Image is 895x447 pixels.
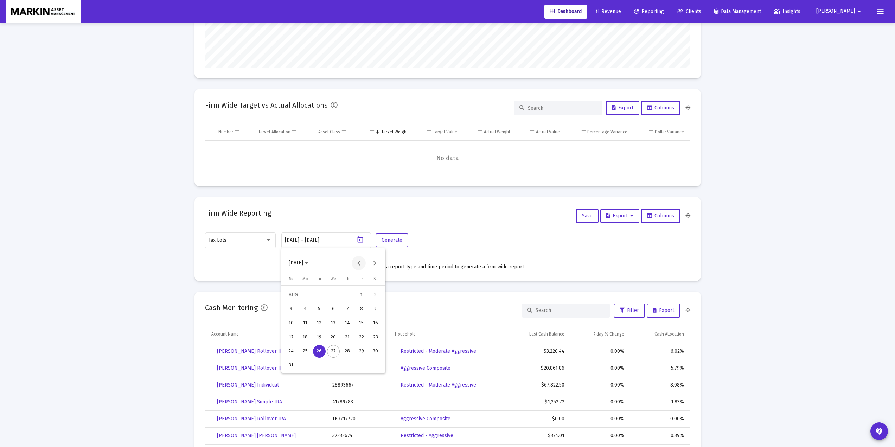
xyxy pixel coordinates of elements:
[284,288,354,302] td: AUG
[285,303,298,315] div: 3
[369,330,383,344] button: 2025-08-23
[341,303,354,315] div: 7
[285,317,298,330] div: 10
[299,345,312,358] div: 25
[369,317,382,330] div: 16
[331,276,336,281] span: We
[302,276,308,281] span: Mo
[369,316,383,330] button: 2025-08-16
[373,276,378,281] span: Sa
[313,317,326,330] div: 12
[369,303,382,315] div: 9
[289,260,303,266] span: [DATE]
[298,330,312,344] button: 2025-08-18
[354,288,369,302] button: 2025-08-01
[312,344,326,358] button: 2025-08-26
[341,345,354,358] div: 28
[327,303,340,315] div: 6
[298,302,312,316] button: 2025-08-04
[289,276,293,281] span: Su
[354,316,369,330] button: 2025-08-15
[326,302,340,316] button: 2025-08-06
[284,330,298,344] button: 2025-08-17
[284,358,298,372] button: 2025-08-31
[326,316,340,330] button: 2025-08-13
[298,344,312,358] button: 2025-08-25
[299,303,312,315] div: 4
[355,303,368,315] div: 8
[369,331,382,344] div: 23
[340,316,354,330] button: 2025-08-14
[360,276,363,281] span: Fr
[369,302,383,316] button: 2025-08-09
[354,302,369,316] button: 2025-08-08
[327,345,340,358] div: 27
[341,331,354,344] div: 21
[367,256,382,270] button: Next month
[285,331,298,344] div: 17
[312,302,326,316] button: 2025-08-05
[299,331,312,344] div: 18
[285,359,298,372] div: 31
[341,317,354,330] div: 14
[354,330,369,344] button: 2025-08-22
[313,345,326,358] div: 26
[326,330,340,344] button: 2025-08-20
[312,330,326,344] button: 2025-08-19
[340,330,354,344] button: 2025-08-21
[355,289,368,301] div: 1
[369,289,382,301] div: 2
[298,316,312,330] button: 2025-08-11
[327,317,340,330] div: 13
[313,331,326,344] div: 19
[369,288,383,302] button: 2025-08-02
[299,317,312,330] div: 11
[326,344,340,358] button: 2025-08-27
[284,316,298,330] button: 2025-08-10
[283,256,314,270] button: Choose month and year
[317,276,321,281] span: Tu
[369,345,382,358] div: 30
[284,302,298,316] button: 2025-08-03
[352,256,366,270] button: Previous month
[355,331,368,344] div: 22
[355,317,368,330] div: 15
[313,303,326,315] div: 5
[312,316,326,330] button: 2025-08-12
[354,344,369,358] button: 2025-08-29
[369,344,383,358] button: 2025-08-30
[327,331,340,344] div: 20
[285,345,298,358] div: 24
[340,302,354,316] button: 2025-08-07
[355,345,368,358] div: 29
[284,344,298,358] button: 2025-08-24
[340,344,354,358] button: 2025-08-28
[345,276,349,281] span: Th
